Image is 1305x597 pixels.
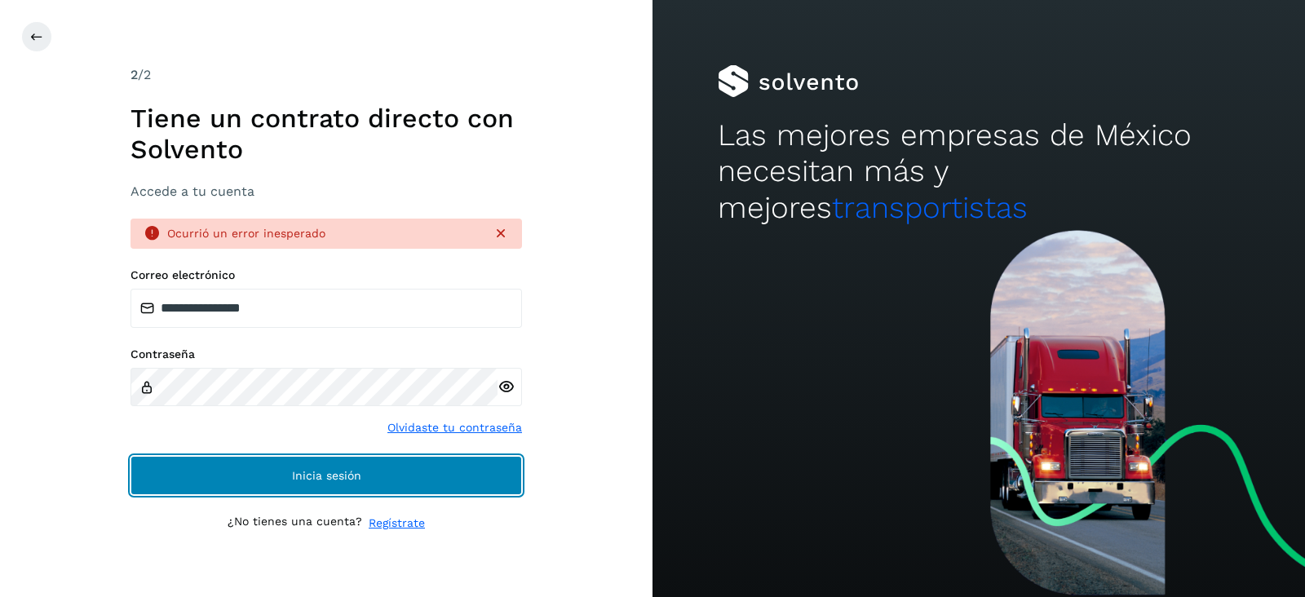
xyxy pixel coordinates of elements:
span: Inicia sesión [292,470,361,481]
a: Olvidaste tu contraseña [387,419,522,436]
div: Ocurrió un error inesperado [167,225,480,242]
label: Correo electrónico [130,268,522,282]
div: /2 [130,65,522,85]
h3: Accede a tu cuenta [130,184,522,199]
label: Contraseña [130,347,522,361]
span: 2 [130,67,138,82]
a: Regístrate [369,515,425,532]
p: ¿No tienes una cuenta? [228,515,362,532]
h2: Las mejores empresas de México necesitan más y mejores [718,117,1240,226]
span: transportistas [832,190,1028,225]
h1: Tiene un contrato directo con Solvento [130,103,522,166]
button: Inicia sesión [130,456,522,495]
